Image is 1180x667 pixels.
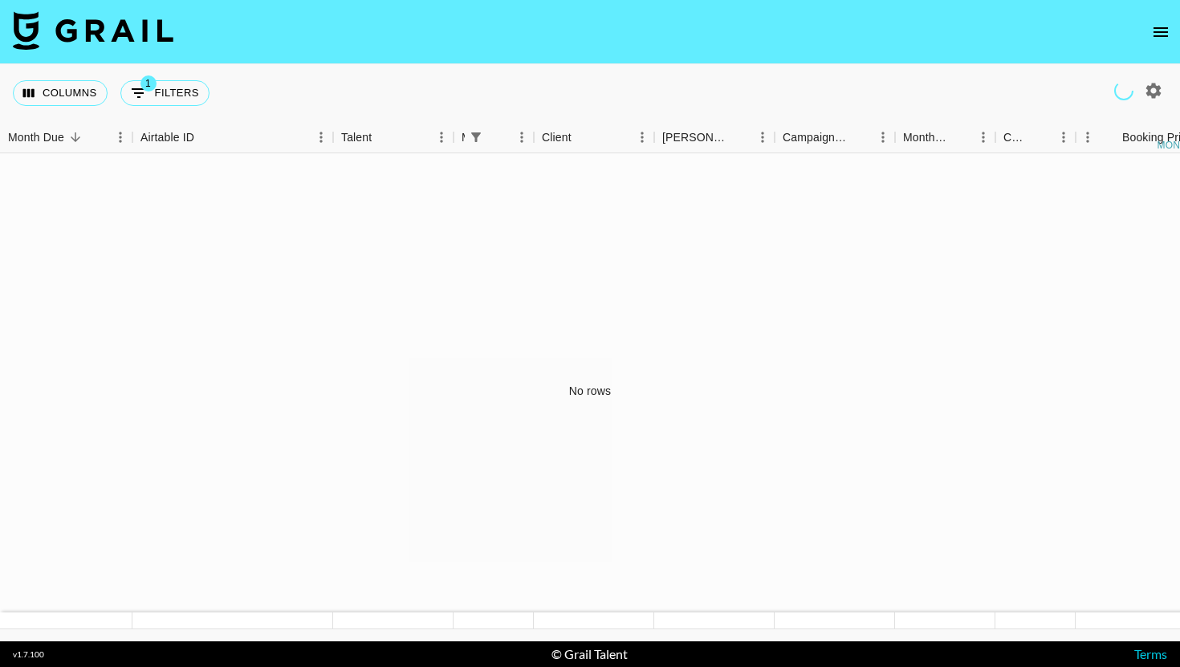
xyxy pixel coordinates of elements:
div: © Grail Talent [551,646,628,662]
span: 1 [140,75,157,92]
div: Airtable ID [132,122,333,153]
div: Campaign (Type) [775,122,895,153]
button: Menu [309,125,333,149]
div: 1 active filter [465,126,487,148]
button: Sort [372,126,394,148]
div: Campaign (Type) [783,122,848,153]
button: Menu [510,125,534,149]
img: Grail Talent [13,11,173,50]
button: Show filters [465,126,487,148]
button: open drawer [1145,16,1177,48]
button: Sort [1029,126,1052,148]
button: Sort [64,126,87,148]
button: Menu [871,125,895,149]
div: v 1.7.100 [13,649,44,660]
button: Select columns [13,80,108,106]
button: Sort [949,126,971,148]
button: Sort [1100,126,1122,148]
button: Menu [1076,125,1100,149]
div: Booker [654,122,775,153]
div: Month Due [8,122,64,153]
div: Client [542,122,572,153]
div: Month Due [895,122,995,153]
div: Talent [341,122,372,153]
button: Menu [108,125,132,149]
div: Manager [454,122,534,153]
div: Client [534,122,654,153]
div: Currency [995,122,1076,153]
button: Menu [1052,125,1076,149]
button: Menu [751,125,775,149]
button: Show filters [120,80,210,106]
button: Sort [487,126,510,148]
button: Menu [971,125,995,149]
button: Menu [429,125,454,149]
button: Menu [630,125,654,149]
button: Sort [194,126,217,148]
button: Sort [572,126,594,148]
span: Refreshing users, talent, clients, campaigns, managers... [1113,79,1134,101]
div: Manager [462,122,465,153]
div: [PERSON_NAME] [662,122,728,153]
div: Airtable ID [140,122,194,153]
button: Sort [728,126,751,148]
div: Talent [333,122,454,153]
div: Month Due [903,122,949,153]
button: Sort [848,126,871,148]
div: Currency [1003,122,1029,153]
a: Terms [1134,646,1167,661]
